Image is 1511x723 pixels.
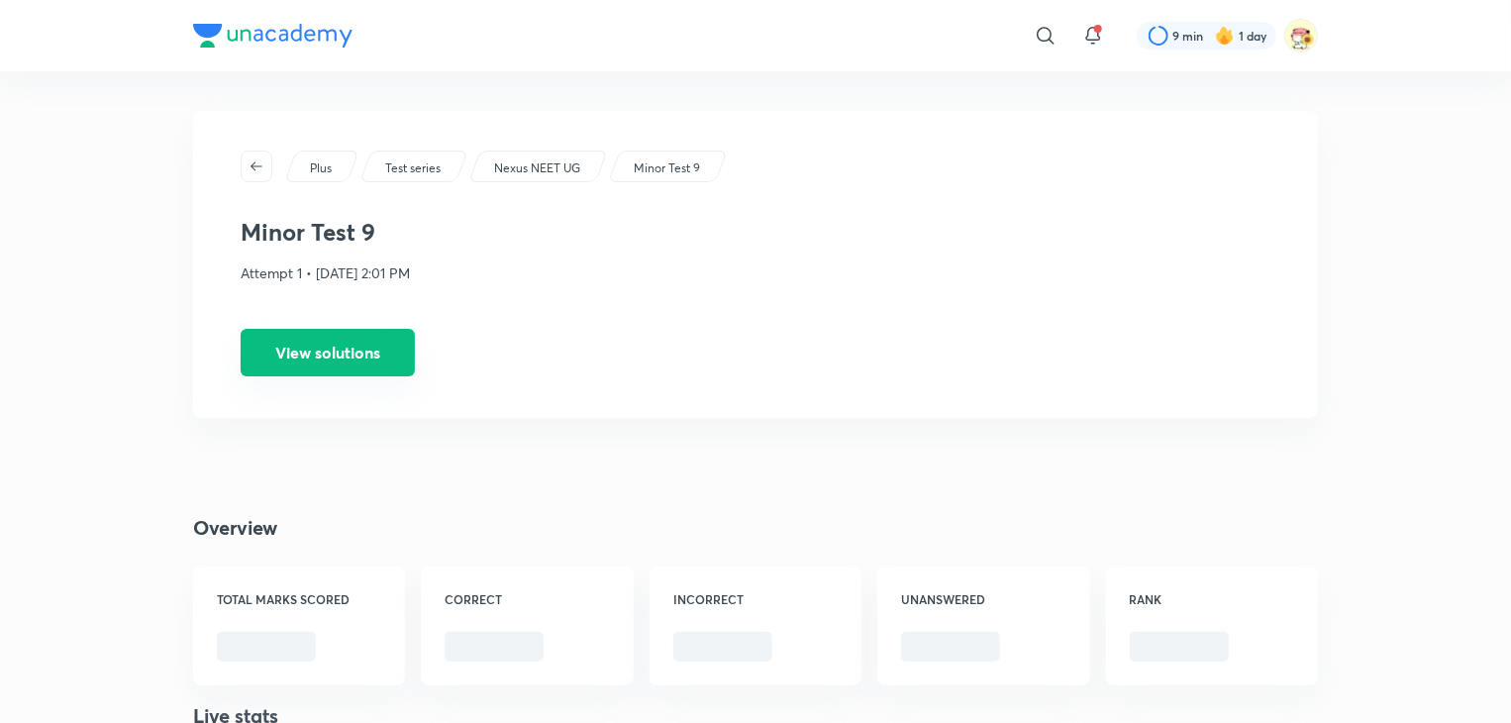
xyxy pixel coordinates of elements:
[494,159,580,177] p: Nexus NEET UG
[382,159,445,177] a: Test series
[631,159,704,177] a: Minor Test 9
[217,590,381,608] h6: TOTAL MARKS SCORED
[241,262,1270,283] p: Attempt 1 • [DATE] 2:01 PM
[241,218,1270,247] h3: Minor Test 9
[673,590,838,608] h6: INCORRECT
[901,590,1065,608] h6: UNANSWERED
[1130,590,1294,608] h6: RANK
[1215,26,1235,46] img: streak
[241,329,415,376] button: View solutions
[310,159,332,177] p: Plus
[307,159,336,177] a: Plus
[445,590,609,608] h6: CORRECT
[634,159,700,177] p: Minor Test 9
[193,24,353,48] img: Company Logo
[385,159,441,177] p: Test series
[491,159,584,177] a: Nexus NEET UG
[1284,19,1318,52] img: Samikshya Patra
[193,513,1318,543] h4: Overview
